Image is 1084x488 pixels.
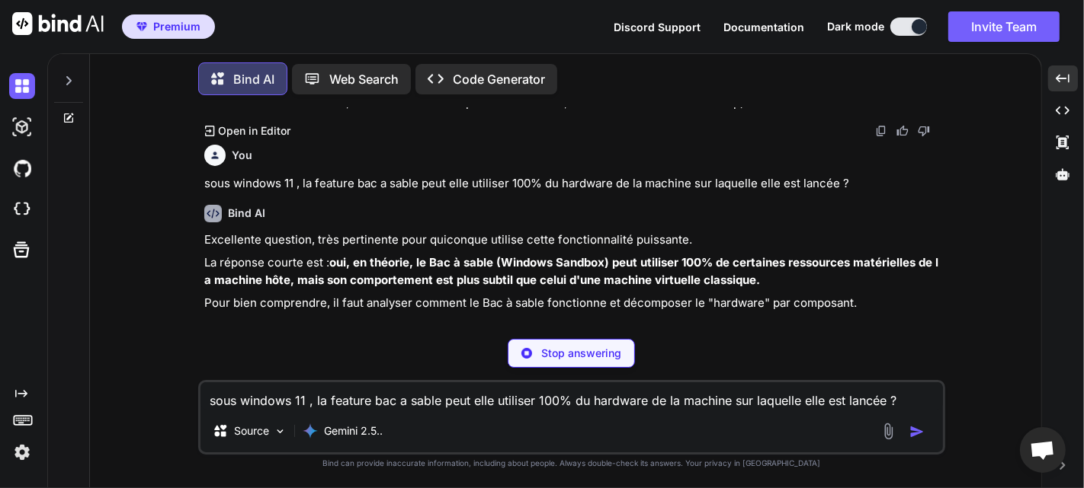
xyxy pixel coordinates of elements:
[204,231,942,249] p: Excellente question, très pertinente pour quiconque utilise cette fonctionnalité puissante.
[228,206,265,221] h6: Bind AI
[1020,427,1066,473] div: Ouvrir le chat
[303,423,318,439] img: Gemini 2.5 Pro
[9,155,35,181] img: githubDark
[723,21,804,33] span: Documentation
[9,114,35,140] img: darkAi-studio
[204,324,942,342] h3: Comment fonctionne le Bac à sable ?
[614,21,701,33] span: Discord Support
[875,125,887,137] img: copy
[136,22,147,31] img: premium
[948,11,1060,42] button: Invite Team
[896,125,909,137] img: like
[9,196,35,222] img: cloudideIcon
[614,19,701,35] button: Discord Support
[9,439,35,465] img: settings
[918,125,930,137] img: dislike
[324,423,383,439] p: Gemini 2.5..
[827,19,884,34] span: Dark mode
[204,295,942,312] p: Pour bien comprendre, il faut analyser comment le Bac à sable fonctionne et décomposer le "hardwa...
[153,19,200,34] span: Premium
[453,70,545,88] p: Code Generator
[218,123,290,139] p: Open in Editor
[232,148,252,163] h6: You
[204,254,942,289] p: La réponse courte est :
[198,458,945,469] p: Bind can provide inaccurate information, including about people. Always double-check its answers....
[880,423,897,440] img: attachment
[122,14,215,39] button: premiumPremium
[329,70,399,88] p: Web Search
[234,423,269,439] p: Source
[909,424,925,439] img: icon
[204,255,938,287] strong: oui, en théorie, le Bac à sable (Windows Sandbox) peut utiliser 100% de certaines ressources maté...
[204,175,942,193] p: sous windows 11 , la feature bac a sable peut elle utiliser 100% du hardware de la machine sur la...
[12,12,104,35] img: Bind AI
[233,70,274,88] p: Bind AI
[9,73,35,99] img: darkChat
[274,425,287,438] img: Pick Models
[541,346,621,361] p: Stop answering
[723,19,804,35] button: Documentation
